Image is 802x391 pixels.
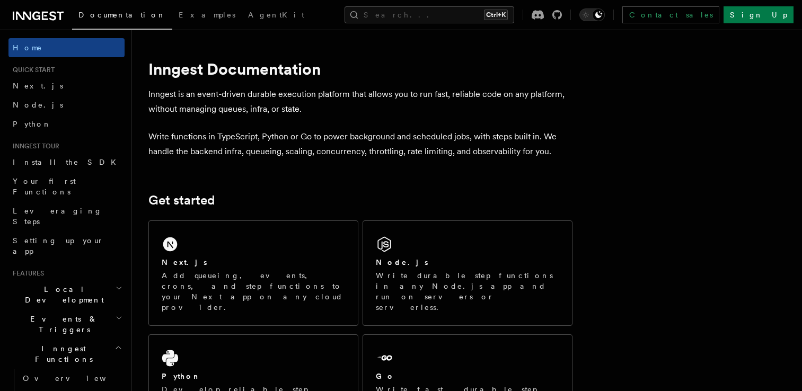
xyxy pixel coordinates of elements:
[148,220,358,326] a: Next.jsAdd queueing, events, crons, and step functions to your Next app on any cloud provider.
[345,6,514,23] button: Search...Ctrl+K
[13,82,63,90] span: Next.js
[13,177,76,196] span: Your first Functions
[8,201,125,231] a: Leveraging Steps
[19,369,125,388] a: Overview
[579,8,605,21] button: Toggle dark mode
[8,231,125,261] a: Setting up your app
[248,11,304,19] span: AgentKit
[8,269,44,278] span: Features
[172,3,242,29] a: Examples
[13,207,102,226] span: Leveraging Steps
[72,3,172,30] a: Documentation
[13,42,42,53] span: Home
[13,158,122,166] span: Install the SDK
[8,95,125,114] a: Node.js
[8,38,125,57] a: Home
[13,101,63,109] span: Node.js
[376,270,559,313] p: Write durable step functions in any Node.js app and run on servers or serverless.
[13,236,104,255] span: Setting up your app
[622,6,719,23] a: Contact sales
[13,120,51,128] span: Python
[148,193,215,208] a: Get started
[162,371,201,381] h2: Python
[242,3,311,29] a: AgentKit
[8,76,125,95] a: Next.js
[23,374,132,383] span: Overview
[376,257,428,268] h2: Node.js
[8,153,125,172] a: Install the SDK
[8,172,125,201] a: Your first Functions
[179,11,235,19] span: Examples
[162,270,345,313] p: Add queueing, events, crons, and step functions to your Next app on any cloud provider.
[8,114,125,134] a: Python
[8,339,125,369] button: Inngest Functions
[148,59,572,78] h1: Inngest Documentation
[162,257,207,268] h2: Next.js
[148,129,572,159] p: Write functions in TypeScript, Python or Go to power background and scheduled jobs, with steps bu...
[363,220,572,326] a: Node.jsWrite durable step functions in any Node.js app and run on servers or serverless.
[8,66,55,74] span: Quick start
[8,343,114,365] span: Inngest Functions
[8,280,125,309] button: Local Development
[148,87,572,117] p: Inngest is an event-driven durable execution platform that allows you to run fast, reliable code ...
[8,309,125,339] button: Events & Triggers
[78,11,166,19] span: Documentation
[484,10,508,20] kbd: Ctrl+K
[8,314,116,335] span: Events & Triggers
[724,6,794,23] a: Sign Up
[8,142,59,150] span: Inngest tour
[8,284,116,305] span: Local Development
[376,371,395,381] h2: Go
